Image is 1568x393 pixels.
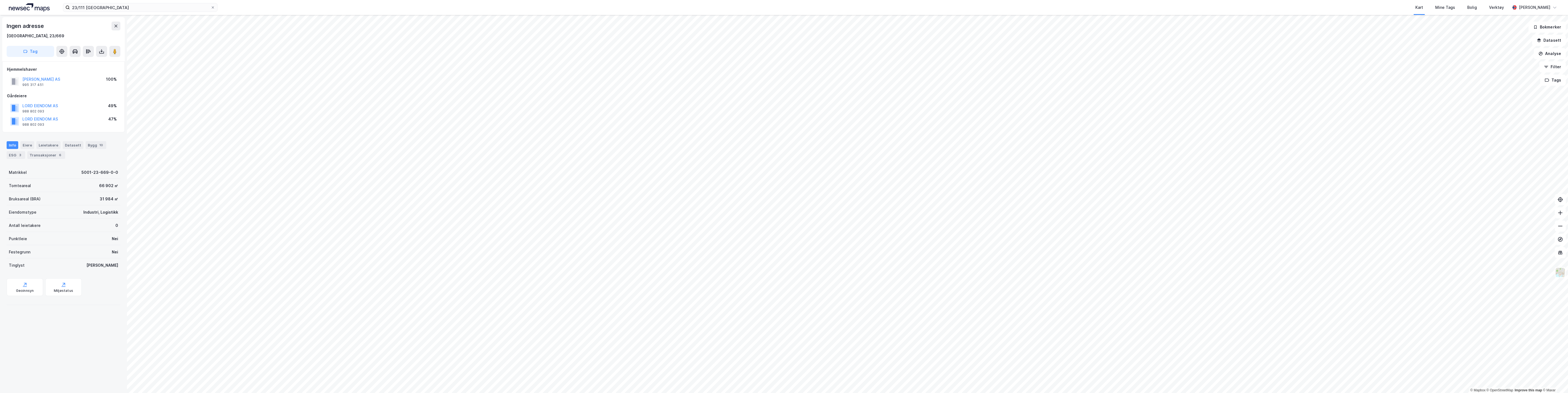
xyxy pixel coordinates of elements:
div: Info [7,141,18,149]
div: ESG [7,151,25,159]
div: Transaksjoner [27,151,65,159]
div: Bygg [86,141,106,149]
div: [PERSON_NAME] [86,262,118,269]
div: 5001-23-669-0-0 [81,169,118,176]
iframe: Chat Widget [1540,366,1568,393]
button: Analyse [1534,48,1566,59]
div: Miljøstatus [54,289,73,293]
a: OpenStreetMap [1487,388,1513,392]
div: Nei [112,249,118,255]
div: 6 [57,152,63,158]
div: [PERSON_NAME] [1519,4,1550,11]
div: 47% [108,116,117,122]
div: 66 902 ㎡ [99,182,118,189]
div: Punktleie [9,235,27,242]
div: Gårdeiere [7,93,120,99]
div: 995 317 451 [22,83,44,87]
div: Industri, Logistikk [83,209,118,216]
div: Ingen adresse [7,22,45,30]
div: 49% [108,103,117,109]
div: Leietakere [36,141,60,149]
div: Kart [1415,4,1423,11]
div: 0 [115,222,118,229]
div: Bruksareal (BRA) [9,196,41,202]
div: 3 [17,152,23,158]
button: Datasett [1532,35,1566,46]
div: Geoinnsyn [16,289,34,293]
a: Mapbox [1470,388,1485,392]
div: Eiere [20,141,34,149]
div: Kontrollprogram for chat [1540,366,1568,393]
div: 988 802 093 [22,109,44,114]
button: Tag [7,46,54,57]
div: [GEOGRAPHIC_DATA], 23/669 [7,33,64,39]
div: Festegrunn [9,249,30,255]
a: Improve this map [1515,388,1542,392]
div: Tinglyst [9,262,25,269]
div: Tomteareal [9,182,31,189]
div: Matrikkel [9,169,27,176]
div: Eiendomstype [9,209,36,216]
div: Hjemmelshaver [7,66,120,73]
button: Tags [1540,75,1566,86]
div: Bolig [1467,4,1477,11]
div: Datasett [63,141,83,149]
img: logo.a4113a55bc3d86da70a041830d287a7e.svg [9,3,50,12]
div: Antall leietakere [9,222,41,229]
div: Mine Tags [1435,4,1455,11]
div: Verktøy [1489,4,1504,11]
div: Nei [112,235,118,242]
button: Bokmerker [1529,22,1566,33]
div: 10 [98,142,104,148]
div: 988 802 093 [22,122,44,127]
img: Z [1555,267,1566,278]
div: 100% [106,76,117,83]
div: 31 984 ㎡ [100,196,118,202]
input: Søk på adresse, matrikkel, gårdeiere, leietakere eller personer [70,3,211,12]
button: Filter [1539,61,1566,72]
